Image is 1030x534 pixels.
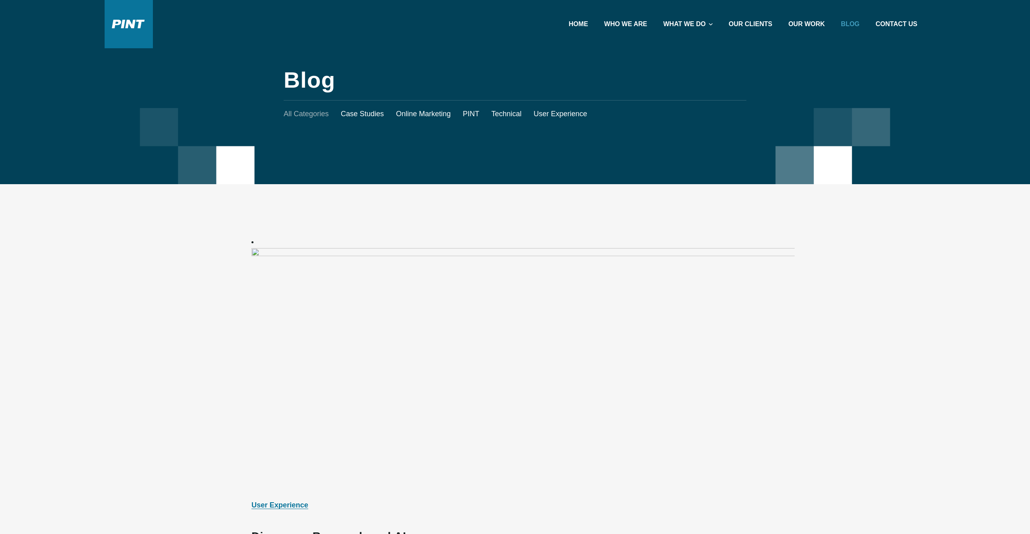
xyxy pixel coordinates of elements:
a: Blog [284,68,746,92]
nav: Blog Tag Navigation [284,101,746,127]
a: User Experience [534,101,587,127]
a: Home [561,17,596,31]
a: Online Marketing [396,101,451,127]
a: Case Studies [341,101,384,127]
a: Who We Are [596,17,655,31]
a: PINT [463,101,479,127]
a: All Categories [284,101,329,127]
a: What We Do [655,17,721,31]
a: Blog [833,17,867,31]
a: Our Work [780,17,833,31]
a: Technical [491,101,521,127]
nav: Site Navigation [561,17,925,31]
a: Our Clients [721,17,780,31]
a: Contact Us [867,17,925,31]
